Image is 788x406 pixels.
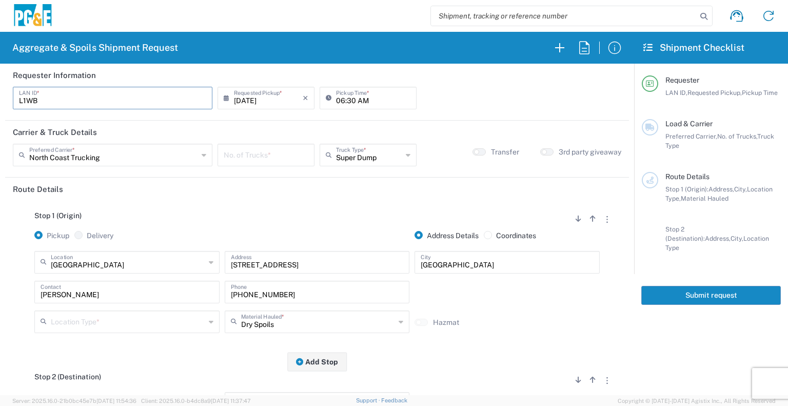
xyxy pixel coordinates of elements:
[356,397,382,403] a: Support
[141,398,251,404] span: Client: 2025.16.0-b4dc8a9
[687,89,742,96] span: Requested Pickup,
[665,172,710,181] span: Route Details
[381,397,407,403] a: Feedback
[96,398,136,404] span: [DATE] 11:54:36
[717,132,757,140] span: No. of Trucks,
[415,231,479,240] label: Address Details
[211,398,251,404] span: [DATE] 11:37:47
[303,90,308,106] i: ×
[431,6,697,26] input: Shipment, tracking or reference number
[641,286,781,305] button: Submit request
[708,185,734,193] span: Address,
[618,396,776,405] span: Copyright © [DATE]-[DATE] Agistix Inc., All Rights Reserved
[484,231,536,240] label: Coordinates
[705,235,731,242] span: Address,
[491,147,519,157] label: Transfer
[559,147,621,157] label: 3rd party giveaway
[742,89,778,96] span: Pickup Time
[12,4,53,28] img: pge
[665,185,708,193] span: Stop 1 (Origin):
[731,235,743,242] span: City,
[433,318,459,327] label: Hazmat
[12,398,136,404] span: Server: 2025.16.0-21b0bc45e7b
[643,42,744,54] h2: Shipment Checklist
[34,373,101,381] span: Stop 2 (Destination)
[734,185,747,193] span: City,
[34,211,82,220] span: Stop 1 (Origin)
[665,225,705,242] span: Stop 2 (Destination):
[665,132,717,140] span: Preferred Carrier,
[13,127,97,138] h2: Carrier & Truck Details
[665,120,713,128] span: Load & Carrier
[665,89,687,96] span: LAN ID,
[13,70,96,81] h2: Requester Information
[12,42,178,54] h2: Aggregate & Spoils Shipment Request
[681,195,728,202] span: Material Hauled
[287,352,347,371] button: Add Stop
[13,184,63,195] h2: Route Details
[665,76,699,84] span: Requester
